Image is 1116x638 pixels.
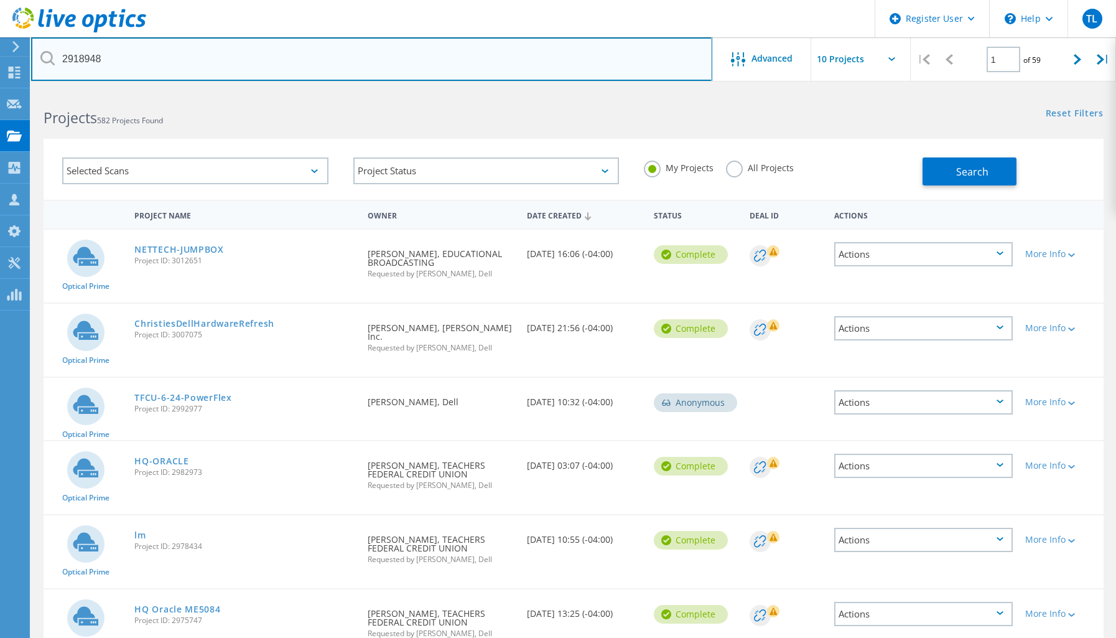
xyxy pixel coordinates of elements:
div: Actions [834,528,1013,552]
span: Advanced [751,54,793,63]
div: Project Name [128,203,361,226]
div: More Info [1025,461,1097,470]
span: Requested by [PERSON_NAME], Dell [368,630,514,637]
span: Project ID: 2978434 [134,543,355,550]
div: [DATE] 10:32 (-04:00) [521,378,648,419]
span: Project ID: 2982973 [134,469,355,476]
b: Projects [44,108,97,128]
div: Owner [361,203,521,226]
div: Actions [834,316,1013,340]
a: Live Optics Dashboard [12,26,146,35]
a: NETTECH-JUMPBOX [134,245,224,254]
span: Search [956,165,988,179]
div: Actions [834,242,1013,266]
div: More Info [1025,535,1097,544]
div: [DATE] 03:07 (-04:00) [521,441,648,482]
span: Optical Prime [62,494,109,502]
div: [PERSON_NAME], [PERSON_NAME] Inc. [361,304,521,364]
span: TL [1086,14,1097,24]
svg: \n [1005,13,1016,24]
span: Requested by [PERSON_NAME], Dell [368,482,514,489]
div: Complete [654,457,728,476]
div: Actions [834,390,1013,415]
div: More Info [1025,250,1097,258]
div: [PERSON_NAME], TEACHERS FEDERAL CREDIT UNION [361,515,521,576]
div: | [911,37,936,82]
a: lm [134,531,146,540]
div: Selected Scans [62,157,328,184]
div: [PERSON_NAME], EDUCATIONAL BROADCASTING [361,230,521,290]
span: of 59 [1023,55,1041,65]
span: Project ID: 2992977 [134,405,355,413]
div: [DATE] 10:55 (-04:00) [521,515,648,556]
div: [DATE] 16:06 (-04:00) [521,230,648,271]
div: Deal Id [743,203,828,226]
span: Optical Prime [62,357,109,364]
div: Actions [828,203,1019,226]
span: Optical Prime [62,431,109,438]
span: Project ID: 3007075 [134,331,355,339]
div: Complete [654,605,728,624]
span: Optical Prime [62,283,109,290]
input: Search projects by name, owner, ID, company, etc [31,37,712,81]
a: HQ Oracle ME5084 [134,605,220,614]
div: [PERSON_NAME], TEACHERS FEDERAL CREDIT UNION [361,441,521,502]
span: Project ID: 2975747 [134,617,355,624]
div: Complete [654,319,728,338]
a: Reset Filters [1046,109,1104,120]
a: TFCU-6-24-PowerFlex [134,393,231,402]
span: Project ID: 3012651 [134,257,355,265]
div: Status [648,203,743,226]
div: Actions [834,454,1013,478]
div: Date Created [521,203,648,227]
div: [PERSON_NAME], Dell [361,378,521,419]
span: 582 Projects Found [97,115,163,126]
span: Requested by [PERSON_NAME], Dell [368,270,514,278]
div: More Info [1025,398,1097,406]
span: Requested by [PERSON_NAME], Dell [368,344,514,352]
div: [DATE] 21:56 (-04:00) [521,304,648,345]
div: Actions [834,602,1013,626]
label: All Projects [726,161,794,172]
span: Optical Prime [62,568,109,576]
div: More Info [1025,609,1097,618]
div: More Info [1025,324,1097,332]
label: My Projects [644,161,714,172]
a: HQ-ORACLE [134,457,188,466]
a: ChristiesDellHardwareRefresh [134,319,274,328]
div: Complete [654,245,728,264]
div: Project Status [353,157,620,184]
div: Anonymous [654,393,737,412]
div: Complete [654,531,728,550]
div: [DATE] 13:25 (-04:00) [521,589,648,631]
button: Search [923,157,1016,185]
span: Requested by [PERSON_NAME], Dell [368,556,514,563]
div: | [1090,37,1116,82]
